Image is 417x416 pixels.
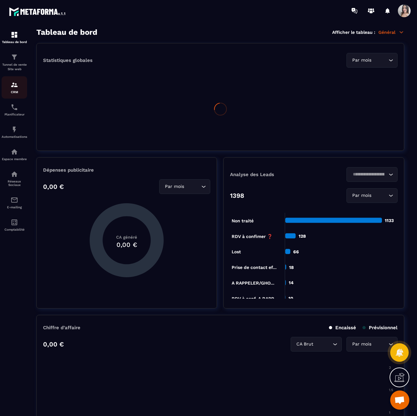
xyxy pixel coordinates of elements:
[185,183,200,190] input: Search for option
[9,6,66,17] img: logo
[11,103,18,111] img: scheduler
[332,30,375,35] p: Afficher le tableau :
[2,228,27,231] p: Comptabilité
[230,172,314,177] p: Analyse des Leads
[230,192,244,199] p: 1398
[2,166,27,191] a: social-networksocial-networkRéseaux Sociaux
[362,325,398,331] p: Prévisionnel
[2,135,27,138] p: Automatisations
[11,126,18,133] img: automations
[2,143,27,166] a: automationsautomationsEspace membre
[2,113,27,116] p: Planificateur
[2,205,27,209] p: E-mailing
[159,179,210,194] div: Search for option
[11,148,18,156] img: automations
[373,57,387,64] input: Search for option
[346,167,398,182] div: Search for option
[43,325,80,331] p: Chiffre d’affaire
[11,31,18,39] img: formation
[373,192,387,199] input: Search for option
[378,29,404,35] p: Général
[11,219,18,226] img: accountant
[329,325,356,331] p: Encaissé
[346,188,398,203] div: Search for option
[11,53,18,61] img: formation
[291,337,342,352] div: Search for option
[232,265,277,270] tspan: Prise de contact ef...
[2,99,27,121] a: schedulerschedulerPlanificateur
[232,249,241,254] tspan: Lost
[2,180,27,187] p: Réseaux Sociaux
[351,192,373,199] span: Par mois
[351,171,387,178] input: Search for option
[232,296,277,301] tspan: RDV à conf. A RAPP...
[2,121,27,143] a: automationsautomationsAutomatisations
[163,183,185,190] span: Par mois
[389,366,391,370] tspan: 2
[351,341,373,348] span: Par mois
[390,390,409,410] div: Ouvrir le chat
[232,234,273,239] tspan: RDV à confimer ❓
[2,48,27,76] a: formationformationTunnel de vente Site web
[2,90,27,94] p: CRM
[2,76,27,99] a: formationformationCRM
[2,26,27,48] a: formationformationTableau de bord
[232,280,274,286] tspan: A RAPPELER/GHO...
[11,81,18,89] img: formation
[2,157,27,161] p: Espace membre
[43,167,210,173] p: Dépenses publicitaire
[11,196,18,204] img: email
[389,411,390,415] tspan: 1
[295,341,315,348] span: CA Brut
[2,191,27,214] a: emailemailE-mailing
[373,341,387,348] input: Search for option
[389,388,393,392] tspan: 1.5
[346,337,398,352] div: Search for option
[36,28,97,37] h3: Tableau de bord
[43,183,64,190] p: 0,00 €
[232,218,254,223] tspan: Non traité
[315,341,331,348] input: Search for option
[2,40,27,44] p: Tableau de bord
[43,57,93,63] p: Statistiques globales
[2,63,27,71] p: Tunnel de vente Site web
[346,53,398,68] div: Search for option
[351,57,373,64] span: Par mois
[43,340,64,348] p: 0,00 €
[11,170,18,178] img: social-network
[2,214,27,236] a: accountantaccountantComptabilité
